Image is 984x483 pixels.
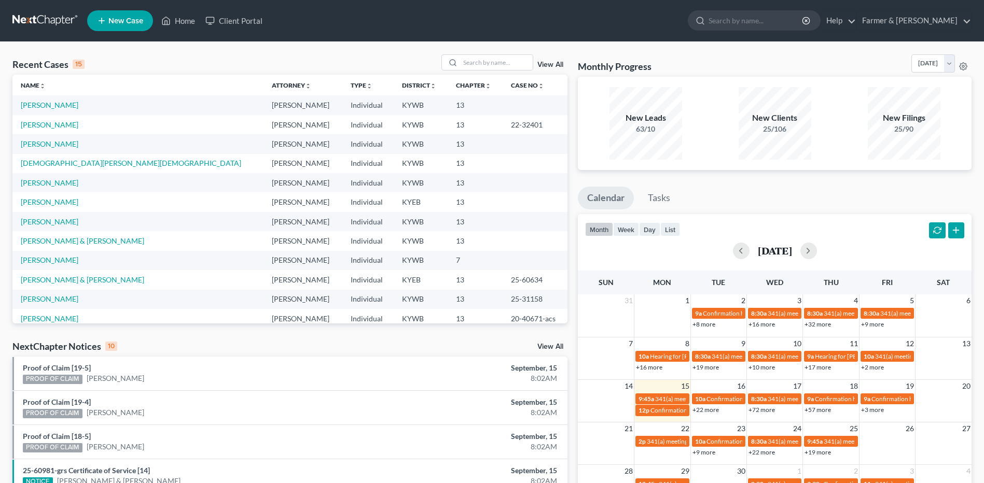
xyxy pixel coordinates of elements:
[39,83,46,89] i: unfold_more
[864,309,879,317] span: 8:30a
[684,294,690,307] span: 1
[503,115,567,134] td: 22-32401
[623,422,634,435] span: 21
[264,134,342,153] td: [PERSON_NAME]
[448,290,503,309] td: 13
[792,337,802,350] span: 10
[821,11,856,30] a: Help
[875,352,975,360] span: 341(a) meeting for [PERSON_NAME]
[609,112,682,124] div: New Leads
[12,340,117,352] div: NextChapter Notices
[703,309,821,317] span: Confirmation hearing for [PERSON_NAME]
[965,294,972,307] span: 6
[578,60,652,73] h3: Monthly Progress
[448,309,503,328] td: 13
[680,380,690,392] span: 15
[796,294,802,307] span: 3
[864,395,870,403] span: 9a
[386,373,557,383] div: 8:02AM
[448,192,503,211] td: 13
[868,112,940,124] div: New Filings
[87,407,144,418] a: [PERSON_NAME]
[623,465,634,477] span: 28
[768,309,868,317] span: 341(a) meeting for [PERSON_NAME]
[538,83,544,89] i: unfold_more
[342,231,394,250] td: Individual
[105,342,117,351] div: 10
[537,61,563,68] a: View All
[909,465,915,477] span: 3
[394,115,448,134] td: KYWB
[639,395,654,403] span: 9:45a
[12,58,85,70] div: Recent Cases
[712,352,867,360] span: 341(a) meeting for [PERSON_NAME] & [PERSON_NAME]
[680,465,690,477] span: 29
[868,124,940,134] div: 25/90
[639,437,646,445] span: 2p
[386,465,557,476] div: September, 15
[768,352,868,360] span: 341(a) meeting for [PERSON_NAME]
[706,437,824,445] span: Confirmation hearing for [PERSON_NAME]
[684,337,690,350] span: 8
[342,95,394,115] td: Individual
[807,395,814,403] span: 9a
[758,245,792,256] h2: [DATE]
[660,222,680,236] button: list
[394,270,448,289] td: KYEB
[87,373,144,383] a: [PERSON_NAME]
[264,95,342,115] td: [PERSON_NAME]
[647,437,747,445] span: 341(a) meeting for [PERSON_NAME]
[905,337,915,350] span: 12
[805,363,831,371] a: +17 more
[695,352,711,360] span: 8:30a
[712,278,725,287] span: Tue
[394,309,448,328] td: KYWB
[961,422,972,435] span: 27
[386,363,557,373] div: September, 15
[503,309,567,328] td: 20-40671-acs
[628,337,634,350] span: 7
[792,380,802,392] span: 17
[21,120,78,129] a: [PERSON_NAME]
[905,422,915,435] span: 26
[200,11,268,30] a: Client Portal
[394,173,448,192] td: KYWB
[394,192,448,211] td: KYEB
[460,55,533,70] input: Search by name...
[853,294,859,307] span: 4
[909,294,915,307] span: 5
[692,448,715,456] a: +9 more
[21,294,78,303] a: [PERSON_NAME]
[653,278,671,287] span: Mon
[849,337,859,350] span: 11
[807,352,814,360] span: 9a
[264,192,342,211] td: [PERSON_NAME]
[680,422,690,435] span: 22
[264,173,342,192] td: [PERSON_NAME]
[23,397,91,406] a: Proof of Claim [19-4]
[402,81,436,89] a: Districtunfold_more
[578,187,634,209] a: Calendar
[961,337,972,350] span: 13
[394,95,448,115] td: KYWB
[264,309,342,328] td: [PERSON_NAME]
[749,448,775,456] a: +22 more
[751,395,767,403] span: 8:30a
[739,112,811,124] div: New Clients
[21,101,78,109] a: [PERSON_NAME]
[861,363,884,371] a: +2 more
[815,352,896,360] span: Hearing for [PERSON_NAME]
[807,309,823,317] span: 8:30a
[87,442,144,452] a: [PERSON_NAME]
[448,251,503,270] td: 7
[695,437,705,445] span: 10a
[342,251,394,270] td: Individual
[21,255,78,264] a: [PERSON_NAME]
[21,139,78,148] a: [PERSON_NAME]
[824,278,839,287] span: Thu
[21,81,46,89] a: Nameunfold_more
[599,278,614,287] span: Sun
[655,395,755,403] span: 341(a) meeting for [PERSON_NAME]
[749,320,775,328] a: +16 more
[740,294,746,307] span: 2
